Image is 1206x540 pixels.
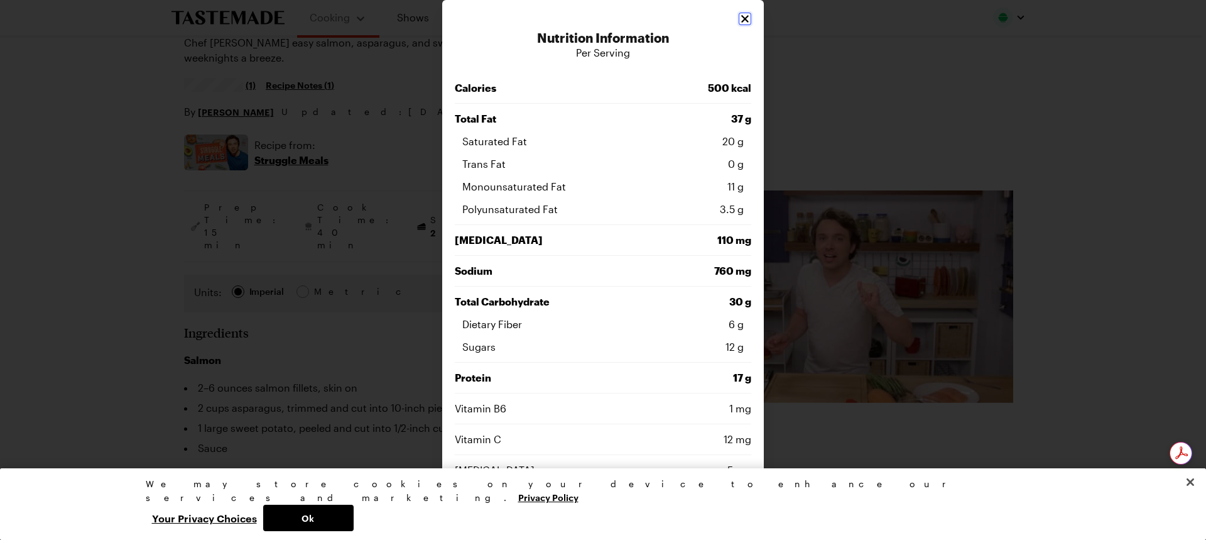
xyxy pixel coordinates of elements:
span: 3.5 g [603,202,744,217]
span: 20 g [603,134,744,149]
span: Trans Fat [462,157,603,172]
span: 11 g [603,179,744,194]
button: Close [739,13,751,25]
h3: Nutrition Information [455,30,751,45]
span: 5 mg [603,463,751,478]
p: Per Serving [455,45,751,60]
button: Close [1176,468,1204,496]
span: 12 mg [603,432,751,447]
span: Vitamin C [455,432,603,447]
span: 500 kcal [603,80,751,96]
span: Protein [455,370,603,385]
span: Total Carbohydrate [455,294,603,309]
span: Calories [455,80,603,96]
span: 30 g [603,294,751,309]
span: 17 g [603,370,751,385]
a: More information about your privacy, opens in a new tab [518,491,579,503]
span: 1 mg [603,401,751,416]
span: Monounsaturated Fat [462,179,603,194]
span: Vitamin B6 [455,401,603,416]
span: 12 g [603,339,744,355]
button: Your Privacy Choices [146,505,263,531]
span: Polyunsaturated Fat [462,202,603,217]
span: 6 g [603,317,744,332]
button: Ok [263,505,354,531]
span: 37 g [603,111,751,126]
span: [MEDICAL_DATA] [455,463,603,478]
span: Sodium [455,263,603,278]
span: 110 mg [603,233,751,248]
span: Dietary Fiber [462,317,603,332]
span: [MEDICAL_DATA] [455,233,603,248]
span: Saturated Fat [462,134,603,149]
div: Privacy [146,477,1050,531]
div: We may store cookies on your device to enhance our services and marketing. [146,477,1050,505]
span: 760 mg [603,263,751,278]
span: 0 g [603,157,744,172]
span: Total Fat [455,111,603,126]
span: Sugars [462,339,603,355]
